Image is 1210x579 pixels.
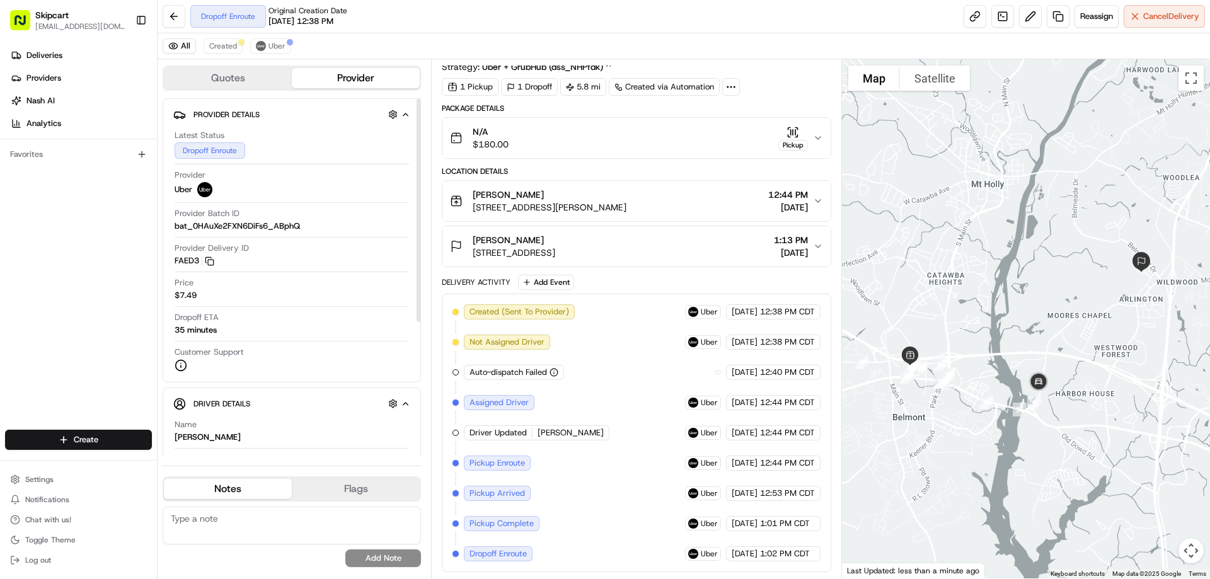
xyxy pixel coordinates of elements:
[470,548,527,559] span: Dropoff Enroute
[175,277,193,289] span: Price
[1143,11,1199,22] span: Cancel Delivery
[35,9,69,21] button: Skipcart
[760,367,815,378] span: 12:40 PM CDT
[778,126,808,151] button: Pickup
[5,68,157,88] a: Providers
[560,78,606,96] div: 5.8 mi
[906,357,930,381] div: 22
[13,184,23,194] div: 📗
[250,38,291,54] button: Uber
[688,428,698,438] img: uber-new-logo.jpeg
[5,430,152,450] button: Create
[688,488,698,498] img: uber-new-logo.jpeg
[701,337,718,347] span: Uber
[268,6,347,16] span: Original Creation Date
[26,95,55,106] span: Nash AI
[5,113,157,134] a: Analytics
[173,393,410,414] button: Driver Details
[895,365,919,389] div: 32
[974,390,998,414] div: 34
[107,184,117,194] div: 💻
[25,183,96,195] span: Knowledge Base
[473,246,555,259] span: [STREET_ADDRESS]
[175,312,219,323] span: Dropoff ETA
[442,226,830,267] button: [PERSON_NAME][STREET_ADDRESS]1:13 PM[DATE]
[5,491,152,508] button: Notifications
[774,246,808,259] span: [DATE]
[470,306,569,318] span: Created (Sent To Provider)
[173,104,410,125] button: Provider Details
[895,357,919,381] div: 7
[473,201,626,214] span: [STREET_ADDRESS][PERSON_NAME]
[473,234,544,246] span: [PERSON_NAME]
[209,41,237,51] span: Created
[688,337,698,347] img: uber-new-logo.jpeg
[5,531,152,549] button: Toggle Theme
[13,120,35,143] img: 1736555255976-a54dd68f-1ca7-489b-9aae-adbdc363a1c4
[193,110,260,120] span: Provider Details
[125,214,153,223] span: Pylon
[5,511,152,529] button: Chat with us!
[5,91,157,111] a: Nash AI
[473,188,544,201] span: [PERSON_NAME]
[25,495,69,505] span: Notifications
[25,555,51,565] span: Log out
[74,434,98,445] span: Create
[688,398,698,408] img: uber-new-logo.jpeg
[928,370,952,394] div: 12
[760,336,815,348] span: 12:38 PM CDT
[175,290,197,301] span: $7.49
[470,518,534,529] span: Pickup Complete
[442,277,510,287] div: Delivery Activity
[732,397,758,408] span: [DATE]
[25,474,54,484] span: Settings
[902,356,926,380] div: 23
[175,255,214,267] button: FAED3
[845,562,887,578] a: Open this area in Google Maps (opens a new window)
[164,68,292,88] button: Quotes
[13,50,229,71] p: Welcome 👋
[35,21,125,32] button: [EMAIL_ADDRESS][DOMAIN_NAME]
[936,362,960,386] div: 19
[5,551,152,569] button: Log out
[688,519,698,529] img: uber-new-logo.jpeg
[930,370,954,394] div: 33
[1080,11,1113,22] span: Reassign
[1178,66,1204,91] button: Toggle fullscreen view
[1124,5,1205,28] button: CancelDelivery
[482,60,613,73] a: Uber + GrubHub (dss_NHPfdk)
[442,181,830,221] button: [PERSON_NAME][STREET_ADDRESS][PERSON_NAME]12:44 PM[DATE]
[204,38,243,54] button: Created
[26,72,61,84] span: Providers
[701,307,718,317] span: Uber
[163,38,196,54] button: All
[518,275,574,290] button: Add Event
[760,397,815,408] span: 12:44 PM CDT
[101,178,207,200] a: 💻API Documentation
[701,428,718,438] span: Uber
[732,336,758,348] span: [DATE]
[175,208,239,219] span: Provider Batch ID
[538,427,604,439] span: [PERSON_NAME]
[732,488,758,499] span: [DATE]
[929,352,953,376] div: 20
[774,234,808,246] span: 1:13 PM
[609,78,720,96] a: Created via Automation
[25,515,71,525] span: Chat with us!
[175,169,205,181] span: Provider
[1112,570,1181,577] span: Map data ©2025 Google
[760,488,815,499] span: 12:53 PM CDT
[164,479,292,499] button: Notes
[175,419,197,430] span: Name
[470,367,547,378] span: Auto-dispatch Failed
[292,68,420,88] button: Provider
[5,5,130,35] button: Skipcart[EMAIL_ADDRESS][DOMAIN_NAME]
[501,78,558,96] div: 1 Dropoff
[732,427,758,439] span: [DATE]
[442,166,831,176] div: Location Details
[909,356,933,380] div: 21
[900,66,970,91] button: Show satellite imagery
